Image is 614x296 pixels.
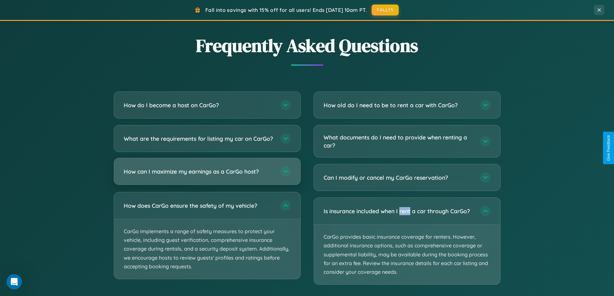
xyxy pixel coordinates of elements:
p: CarGo implements a range of safety measures to protect your vehicle, including guest verification... [114,219,300,279]
h3: Is insurance included when I rent a car through CarGo? [324,207,474,215]
h3: How can I maximize my earnings as a CarGo host? [124,167,274,176]
h3: How old do I need to be to rent a car with CarGo? [324,101,474,109]
h3: Can I modify or cancel my CarGo reservation? [324,174,474,182]
h3: What are the requirements for listing my car on CarGo? [124,135,274,143]
h2: Frequently Asked Questions [114,33,501,58]
span: Fall into savings with 15% off for all users! Ends [DATE] 10am PT. [205,7,367,13]
iframe: Intercom live chat [6,274,22,290]
div: Give Feedback [606,135,611,161]
p: CarGo provides basic insurance coverage for renters. However, additional insurance options, such ... [314,224,500,284]
h3: What documents do I need to provide when renting a car? [324,133,474,149]
h3: How does CarGo ensure the safety of my vehicle? [124,202,274,210]
button: FALL15 [372,5,399,15]
h3: How do I become a host on CarGo? [124,101,274,109]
